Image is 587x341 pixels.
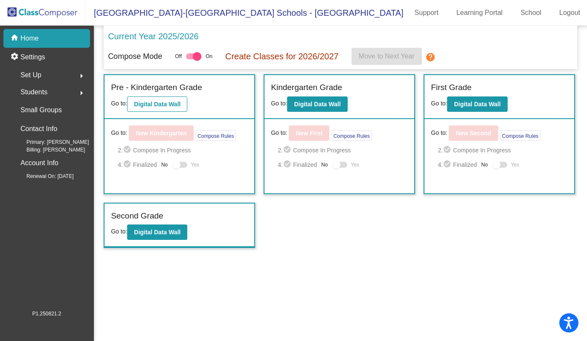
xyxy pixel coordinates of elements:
span: Go to: [111,228,127,235]
mat-icon: check_circle [443,145,453,155]
mat-icon: check_circle [283,145,293,155]
span: Primary: [PERSON_NAME] [13,138,89,146]
p: Compose Mode [108,51,162,62]
p: Settings [20,52,45,62]
mat-icon: check_circle [123,160,133,170]
span: Yes [351,160,359,170]
span: 4. Finalized [438,160,477,170]
button: Move to Next Year [352,48,422,65]
span: Off [175,52,182,60]
span: [GEOGRAPHIC_DATA]-[GEOGRAPHIC_DATA] Schools - [GEOGRAPHIC_DATA] [85,6,404,20]
span: No [481,161,488,169]
b: Digital Data Wall [134,101,180,108]
span: Students [20,86,47,98]
button: New Second [449,125,498,141]
b: Digital Data Wall [294,101,340,108]
b: New Second [456,130,491,137]
button: Digital Data Wall [127,96,187,112]
span: 2. Compose In Progress [438,145,568,155]
button: Compose Rules [500,130,541,141]
button: New First [289,125,329,141]
button: Digital Data Wall [287,96,347,112]
button: Compose Rules [331,130,372,141]
p: Small Groups [20,104,62,116]
span: No [321,161,328,169]
p: Account Info [20,157,58,169]
span: Billing: [PERSON_NAME] [13,146,85,154]
p: Home [20,33,39,44]
mat-icon: check_circle [123,145,133,155]
b: Digital Data Wall [454,101,500,108]
span: Go to: [271,100,287,107]
span: 4. Finalized [278,160,317,170]
mat-icon: home [10,33,20,44]
a: Logout [552,6,587,20]
span: 4. Finalized [118,160,157,170]
label: First Grade [431,82,471,94]
b: New Kindergarten [136,130,187,137]
mat-icon: arrow_right [76,88,87,98]
p: Contact Info [20,123,57,135]
span: On [206,52,212,60]
span: Move to Next Year [359,52,415,60]
label: Second Grade [111,210,163,222]
span: Go to: [431,128,447,137]
b: Digital Data Wall [134,229,180,236]
a: School [514,6,548,20]
button: Compose Rules [195,130,236,141]
span: Go to: [431,100,447,107]
span: 2. Compose In Progress [278,145,408,155]
span: 2. Compose In Progress [118,145,248,155]
b: New First [296,130,323,137]
mat-icon: arrow_right [76,71,87,81]
mat-icon: settings [10,52,20,62]
span: Yes [191,160,199,170]
label: Pre - Kindergarten Grade [111,82,202,94]
a: Support [408,6,445,20]
span: Yes [511,160,519,170]
button: Digital Data Wall [127,224,187,240]
button: Digital Data Wall [447,96,507,112]
mat-icon: check_circle [443,160,453,170]
span: No [161,161,168,169]
label: Kindergarten Grade [271,82,342,94]
mat-icon: check_circle [283,160,293,170]
button: New Kindergarten [129,125,194,141]
span: Go to: [111,100,127,107]
span: Go to: [111,128,127,137]
a: Learning Portal [450,6,510,20]
p: Current Year 2025/2026 [108,30,198,43]
span: Renewal On: [DATE] [13,172,73,180]
mat-icon: help [425,52,436,62]
p: Create Classes for 2026/2027 [225,50,339,63]
span: Go to: [271,128,287,137]
span: Set Up [20,69,41,81]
